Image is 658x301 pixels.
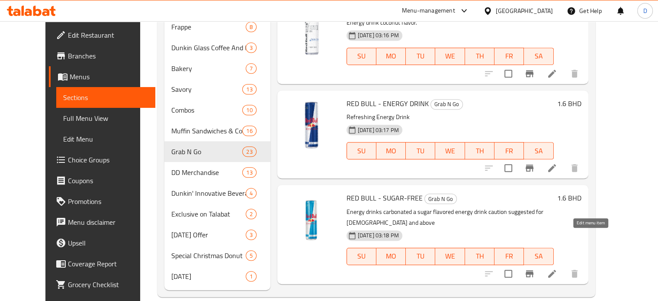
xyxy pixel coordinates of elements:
button: delete [564,158,585,178]
span: RED BULL - ENERGY DRINK [347,97,429,110]
img: RED BULL - WHITE EDITION [284,3,340,58]
div: [GEOGRAPHIC_DATA] [496,6,553,16]
span: [DATE] [171,271,246,282]
div: items [246,209,257,219]
div: Dunkin Glass Coffee And Drinks Frappes [171,42,246,53]
span: WE [439,250,461,262]
div: [DATE] Offer3 [164,224,270,245]
span: Promotions [68,196,148,207]
div: items [246,188,257,198]
span: 2 [246,210,256,218]
span: [DATE] 03:18 PM [354,231,402,240]
button: FR [494,142,524,159]
button: SU [347,142,376,159]
span: Grab N Go [431,99,462,109]
span: Grab N Go [425,194,456,204]
img: RED BULL - SUGAR-FREE [284,192,340,247]
span: 3 [246,231,256,239]
button: Branch-specific-item [519,263,540,284]
button: SU [347,48,376,65]
div: Savory13 [164,79,270,100]
button: MO [376,142,406,159]
span: 13 [243,168,256,177]
div: Grab N Go [171,146,243,157]
span: Combos [171,105,243,115]
span: SA [527,50,550,62]
button: MO [376,248,406,265]
a: Menus [49,66,155,87]
div: items [242,105,256,115]
span: 3 [246,44,256,52]
div: [DATE]1 [164,266,270,287]
span: MO [380,145,402,157]
span: Full Menu View [63,113,148,123]
div: items [242,84,256,94]
span: [DATE] Offer [171,230,246,240]
span: WE [439,145,461,157]
p: Energy drinks carbonated a sugar flavored energy drink caution suggested for [DEMOGRAPHIC_DATA] a... [347,207,554,228]
button: SA [524,48,553,65]
span: Coverage Report [68,259,148,269]
div: items [242,167,256,178]
span: SU [350,145,373,157]
span: Select to update [499,65,517,83]
button: TU [406,248,435,265]
span: TU [409,250,432,262]
span: MO [380,250,402,262]
span: Muffin Sandwiches & Combos [171,126,243,136]
span: WE [439,50,461,62]
div: Exclusive on Talabat2 [164,204,270,224]
span: SA [527,145,550,157]
div: items [246,63,257,74]
span: FR [498,145,520,157]
div: Frappe8 [164,16,270,37]
span: SU [350,250,373,262]
span: Grocery Checklist [68,279,148,290]
span: RED BULL - SUGAR-FREE [347,191,423,204]
div: items [246,42,257,53]
span: Coupons [68,175,148,186]
a: Coupons [49,170,155,191]
span: Select to update [499,159,517,177]
a: Choice Groups [49,149,155,170]
a: Upsell [49,233,155,253]
span: 16 [243,127,256,135]
div: Bakery7 [164,58,270,79]
span: Branches [68,51,148,61]
span: 5 [246,252,256,260]
div: Savory [171,84,243,94]
span: DD Merchandise [171,167,243,178]
span: TU [409,50,432,62]
a: Full Menu View [56,108,155,129]
button: Branch-specific-item [519,63,540,84]
div: items [246,271,257,282]
div: DD Merchandise13 [164,162,270,183]
button: delete [564,63,585,84]
span: Edit Restaurant [68,30,148,40]
div: Grab N Go23 [164,141,270,162]
span: Special Christmas Donut [171,250,246,261]
h6: 1.6 BHD [557,192,581,204]
div: Dunkin' Innovative Beverages4 [164,183,270,204]
div: Dunkin Glass Coffee And Drinks Frappes3 [164,37,270,58]
a: Branches [49,45,155,66]
div: Frappe [171,22,246,32]
span: 1 [246,272,256,281]
button: FR [494,248,524,265]
div: Muffin Sandwiches & Combos16 [164,120,270,141]
span: TH [469,145,491,157]
button: TH [465,48,494,65]
button: SA [524,248,553,265]
span: Bakery [171,63,246,74]
span: Exclusive on Talabat [171,209,246,219]
span: TH [469,50,491,62]
span: Dunkin' Innovative Beverages [171,188,246,198]
span: Select to update [499,265,517,283]
a: Menu disclaimer [49,212,155,233]
a: Edit menu item [547,68,557,79]
div: items [246,250,257,261]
